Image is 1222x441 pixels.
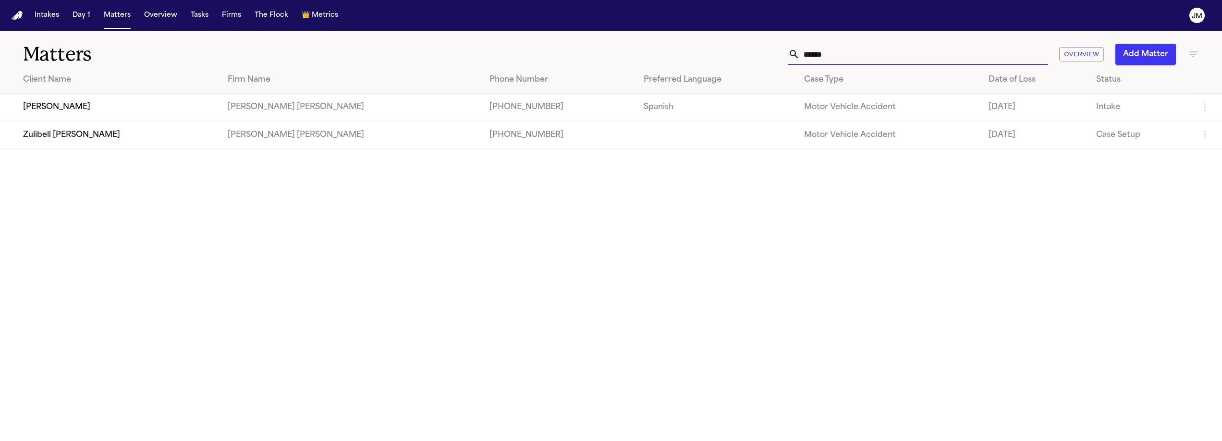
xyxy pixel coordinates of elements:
td: [PHONE_NUMBER] [482,94,636,121]
td: Motor Vehicle Accident [796,121,981,148]
td: [PHONE_NUMBER] [482,121,636,148]
button: crownMetrics [298,7,342,24]
td: [PERSON_NAME] [PERSON_NAME] [220,94,482,121]
button: Intakes [31,7,63,24]
img: Finch Logo [12,11,23,20]
td: Spanish [636,94,796,121]
td: Case Setup [1088,121,1191,148]
td: [DATE] [981,121,1088,148]
div: Case Type [804,74,973,86]
div: Phone Number [489,74,628,86]
button: Tasks [187,7,212,24]
td: Intake [1088,94,1191,121]
div: Date of Loss [989,74,1081,86]
div: Status [1096,74,1184,86]
button: Overview [140,7,181,24]
button: Day 1 [69,7,94,24]
button: Overview [1059,47,1104,62]
button: Matters [100,7,134,24]
td: Motor Vehicle Accident [796,94,981,121]
td: [DATE] [981,94,1088,121]
h1: Matters [23,42,378,66]
div: Firm Name [228,74,474,86]
div: Preferred Language [644,74,789,86]
a: Home [12,11,23,20]
td: [PERSON_NAME] [PERSON_NAME] [220,121,482,148]
button: Add Matter [1115,44,1176,65]
button: Firms [218,7,245,24]
button: The Flock [251,7,292,24]
div: Client Name [23,74,212,86]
